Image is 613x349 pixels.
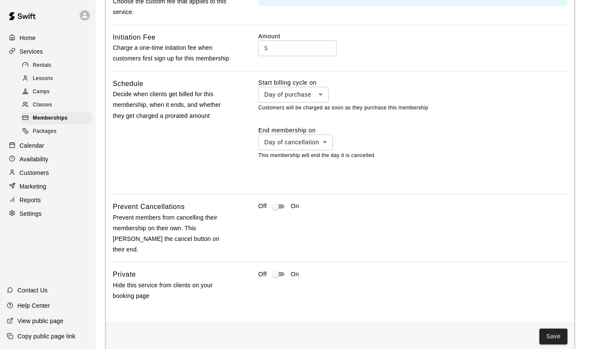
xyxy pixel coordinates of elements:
[258,202,267,211] p: Off
[33,127,57,136] span: Packages
[33,101,52,109] span: Classes
[258,87,329,103] div: Day of purchase
[258,33,281,40] label: Amount
[258,134,333,150] div: Day of cancellation
[20,86,96,99] a: Camps
[20,34,36,42] p: Home
[539,329,567,344] button: Save
[17,286,48,295] p: Contact Us
[33,114,68,123] span: Memberships
[20,112,92,124] div: Memberships
[17,317,63,325] p: View public page
[113,280,231,301] p: Hide this service from clients on your booking page
[264,44,268,53] p: $
[20,59,96,72] a: Rentals
[17,332,75,340] p: Copy public page link
[20,125,96,138] a: Packages
[33,74,53,83] span: Lessons
[20,155,49,163] p: Availability
[20,60,92,72] div: Rentals
[113,43,231,64] p: Charge a one-time initation fee when customers first sign up for this membership
[7,207,89,220] a: Settings
[113,269,136,280] h6: Private
[17,301,50,310] p: Help Center
[113,212,231,255] p: Prevent members from cancelling their membership on their own. This [PERSON_NAME] the cancel butt...
[20,99,96,112] a: Classes
[20,169,49,177] p: Customers
[7,180,89,193] a: Marketing
[20,112,96,125] a: Memberships
[20,47,43,56] p: Services
[258,270,267,279] p: Off
[33,61,52,70] span: Rentals
[113,89,231,121] p: Decide when clients get billed for this membership, when it ends, and whether they get charged a ...
[258,78,329,87] label: Start billing cycle on
[20,126,92,137] div: Packages
[33,88,50,96] span: Camps
[20,196,41,204] p: Reports
[20,99,92,111] div: Classes
[20,86,92,98] div: Camps
[7,139,89,152] a: Calendar
[113,78,143,89] h6: Schedule
[7,153,89,166] a: Availability
[258,104,567,112] p: Customers will be charged as soon as they purchase this membership
[291,202,299,211] p: On
[20,209,42,218] p: Settings
[113,201,185,212] h6: Prevent Cancellations
[20,182,46,191] p: Marketing
[291,270,299,279] p: On
[7,45,89,58] a: Services
[258,126,333,134] label: End membership on
[20,73,92,85] div: Lessons
[20,72,96,85] a: Lessons
[20,141,44,150] p: Calendar
[7,194,89,206] a: Reports
[7,166,89,179] a: Customers
[258,152,567,160] p: This membership will end the day it is cancelled
[7,31,89,44] a: Home
[113,32,156,43] h6: Initiation Fee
